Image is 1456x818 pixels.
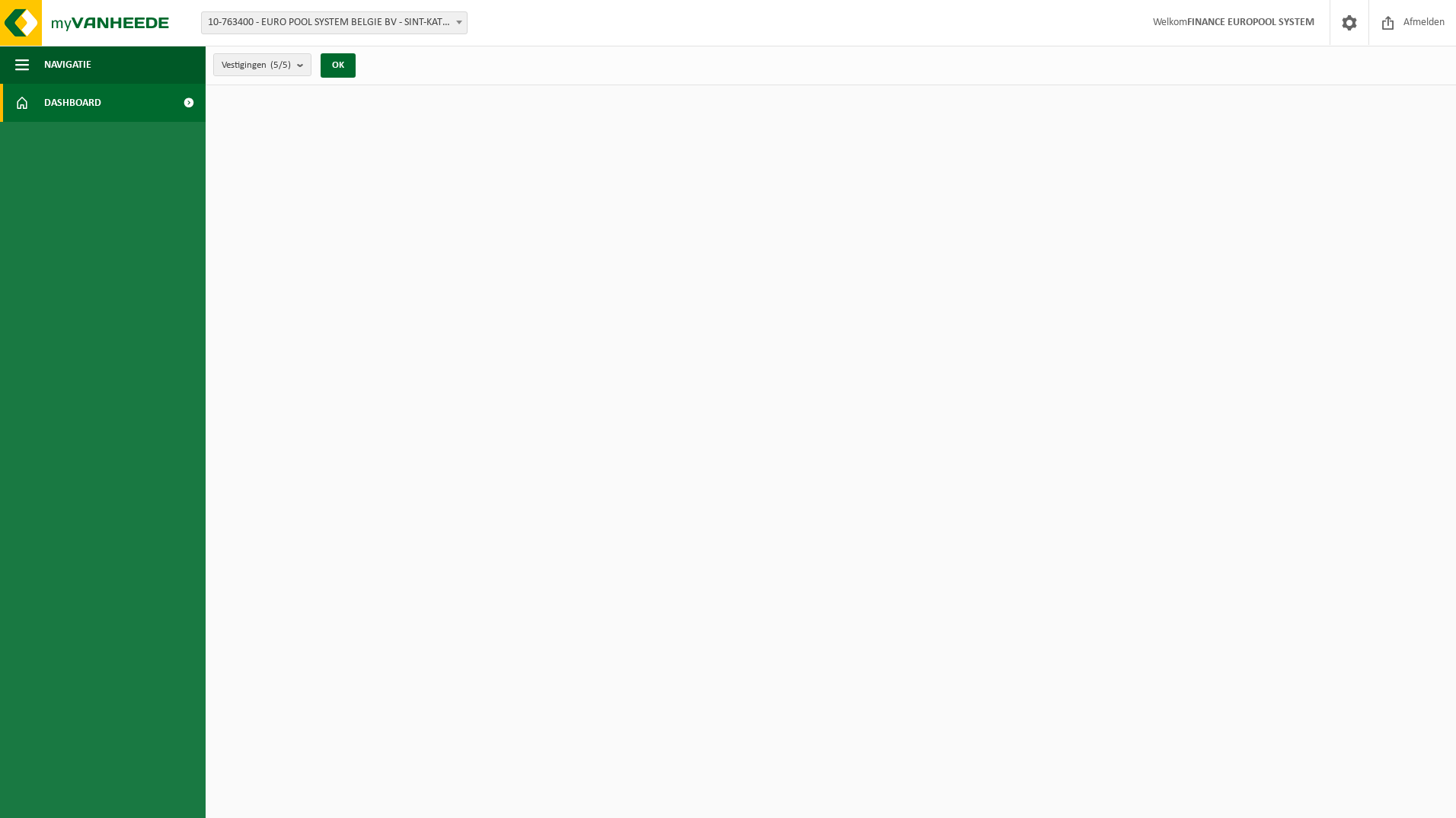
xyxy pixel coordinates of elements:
span: Navigatie [44,46,91,84]
count: (5/5) [270,60,291,70]
button: Vestigingen(5/5) [213,53,311,76]
span: Dashboard [44,84,101,122]
span: Vestigingen [222,54,291,77]
span: 10-763400 - EURO POOL SYSTEM BELGIE BV - SINT-KATELIJNE-WAVER [201,11,468,34]
strong: FINANCE EUROPOOL SYSTEM [1187,17,1314,28]
span: 10-763400 - EURO POOL SYSTEM BELGIE BV - SINT-KATELIJNE-WAVER [202,12,467,34]
button: OK [321,53,356,78]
